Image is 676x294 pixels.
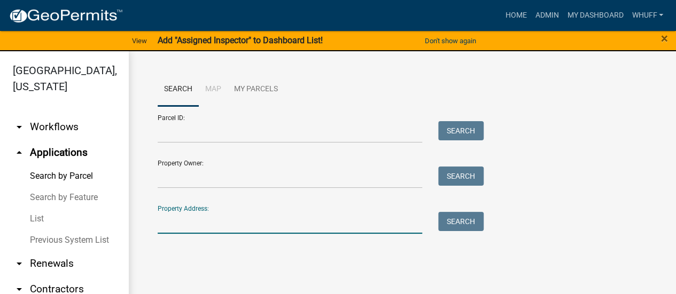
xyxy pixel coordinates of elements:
[13,257,26,270] i: arrow_drop_down
[128,32,151,50] a: View
[661,32,668,45] button: Close
[228,73,284,107] a: My Parcels
[13,146,26,159] i: arrow_drop_up
[158,73,199,107] a: Search
[158,35,323,45] strong: Add "Assigned Inspector" to Dashboard List!
[627,5,667,26] a: whuff
[421,32,480,50] button: Don't show again
[661,31,668,46] span: ×
[501,5,531,26] a: Home
[438,121,484,140] button: Search
[563,5,627,26] a: My Dashboard
[13,121,26,133] i: arrow_drop_down
[438,166,484,186] button: Search
[438,212,484,231] button: Search
[531,5,563,26] a: Admin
